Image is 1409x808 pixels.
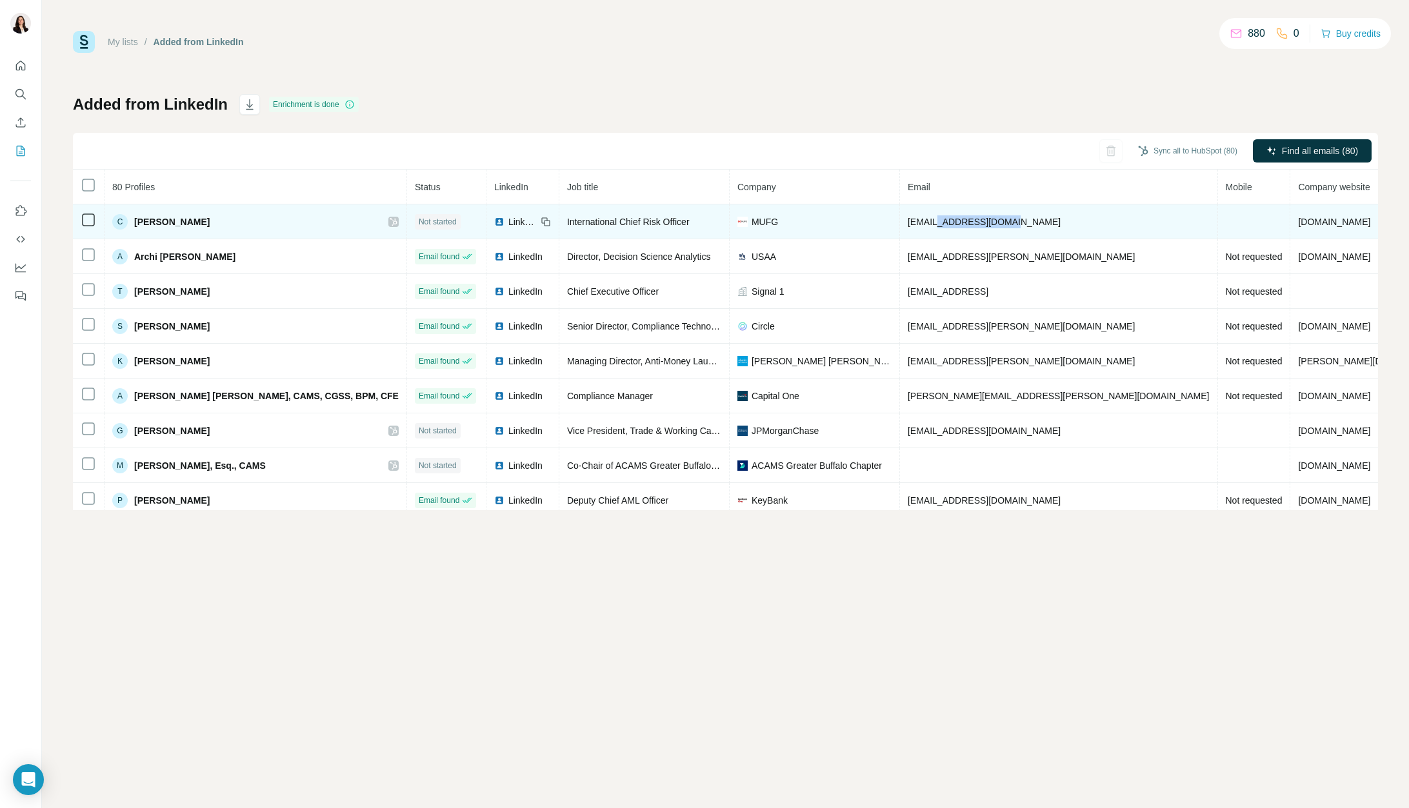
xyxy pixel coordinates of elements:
button: Quick start [10,54,31,77]
span: Mobile [1226,182,1252,192]
span: Email found [419,251,459,262]
div: Added from LinkedIn [154,35,244,48]
img: LinkedIn logo [494,356,505,366]
img: company-logo [737,251,748,262]
span: LinkedIn [494,182,528,192]
img: company-logo [737,356,748,366]
div: G [112,423,128,438]
span: Compliance Manager [567,391,653,401]
button: Buy credits [1321,25,1381,43]
span: ACAMS Greater Buffalo Chapter [752,459,882,472]
span: [PERSON_NAME] [134,285,210,298]
span: [DOMAIN_NAME] [1298,460,1370,471]
span: Chief Executive Officer [567,286,659,297]
span: Senior Director, Compliance Technology and Risk Management [567,321,821,331]
button: Search [10,83,31,106]
span: JPMorganChase [752,424,819,437]
span: [EMAIL_ADDRESS][PERSON_NAME][DOMAIN_NAME] [908,251,1135,262]
span: Email found [419,495,459,506]
span: [EMAIL_ADDRESS][DOMAIN_NAME] [908,426,1061,436]
span: Email found [419,286,459,297]
button: Use Surfe on LinkedIn [10,199,31,222]
a: My lists [108,37,138,47]
span: Archi [PERSON_NAME] [134,250,235,263]
span: LinkedIn [508,215,537,228]
span: MUFG [752,215,778,228]
span: [PERSON_NAME] [134,424,210,437]
span: LinkedIn [508,285,543,298]
span: Not started [419,216,457,228]
img: company-logo [737,460,748,471]
button: My lists [10,139,31,163]
img: LinkedIn logo [494,251,505,262]
span: LinkedIn [508,459,543,472]
span: USAA [752,250,776,263]
span: Email [908,182,930,192]
span: 80 Profiles [112,182,155,192]
span: [DOMAIN_NAME] [1298,426,1370,436]
h1: Added from LinkedIn [73,94,228,115]
span: Status [415,182,441,192]
span: Co-Chair of ACAMS Greater Buffalo Chapter [567,460,746,471]
img: Surfe Logo [73,31,95,53]
span: Job title [567,182,598,192]
span: [DOMAIN_NAME] [1298,391,1370,401]
img: LinkedIn logo [494,426,505,436]
span: Company website [1298,182,1370,192]
img: company-logo [737,321,748,331]
img: LinkedIn logo [494,286,505,297]
div: S [112,319,128,334]
p: 880 [1248,26,1265,41]
span: LinkedIn [508,250,543,263]
span: LinkedIn [508,355,543,368]
button: Enrich CSV [10,111,31,134]
span: [EMAIL_ADDRESS][DOMAIN_NAME] [908,217,1061,227]
span: [PERSON_NAME] [PERSON_NAME] [752,355,892,368]
span: [EMAIL_ADDRESS][PERSON_NAME][DOMAIN_NAME] [908,356,1135,366]
button: Feedback [10,284,31,308]
span: International Chief Risk Officer [567,217,690,227]
div: A [112,388,128,404]
span: Not requested [1226,321,1283,331]
p: 0 [1294,26,1299,41]
span: Vice President, Trade & Working Capital Strategy [567,426,764,436]
li: / [145,35,147,48]
span: Not requested [1226,356,1283,366]
span: Deputy Chief AML Officer [567,495,668,506]
button: Use Surfe API [10,228,31,251]
span: Company [737,182,776,192]
span: [EMAIL_ADDRESS][DOMAIN_NAME] [908,495,1061,506]
img: company-logo [737,217,748,227]
span: [DOMAIN_NAME] [1298,217,1370,227]
div: M [112,458,128,473]
img: LinkedIn logo [494,217,505,227]
div: C [112,214,128,230]
span: LinkedIn [508,320,543,333]
img: company-logo [737,426,748,436]
span: [DOMAIN_NAME] [1298,495,1370,506]
span: Managing Director, Anti-Money Laundering & Global Sanctions Officer [567,356,846,366]
img: LinkedIn logo [494,321,505,331]
span: Not requested [1226,286,1283,297]
img: LinkedIn logo [494,391,505,401]
span: Director, Decision Science Analytics [567,251,711,262]
span: Email found [419,390,459,402]
span: [PERSON_NAME][EMAIL_ADDRESS][PERSON_NAME][DOMAIN_NAME] [908,391,1210,401]
span: Not requested [1226,495,1283,506]
span: Email found [419,355,459,367]
img: company-logo [737,495,748,506]
div: T [112,284,128,299]
img: company-logo [737,391,748,401]
span: [EMAIL_ADDRESS][PERSON_NAME][DOMAIN_NAME] [908,321,1135,331]
span: LinkedIn [508,389,543,402]
img: LinkedIn logo [494,460,505,471]
span: LinkedIn [508,494,543,507]
span: [DOMAIN_NAME] [1298,321,1370,331]
button: Find all emails (80) [1253,139,1372,163]
span: [PERSON_NAME], Esq., CAMS [134,459,266,472]
div: K [112,353,128,369]
span: KeyBank [752,494,788,507]
span: [DOMAIN_NAME] [1298,251,1370,262]
div: A [112,249,128,264]
span: [PERSON_NAME] [134,215,210,228]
